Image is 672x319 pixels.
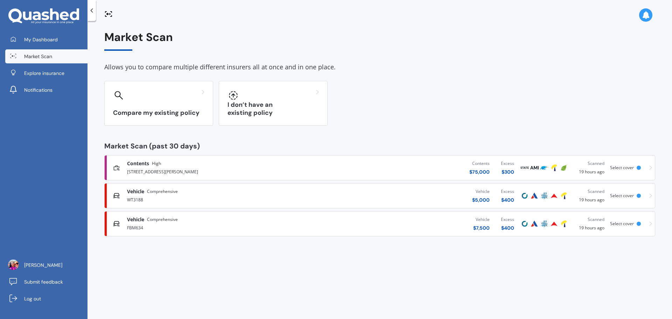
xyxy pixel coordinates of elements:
img: State [520,164,529,172]
span: Select cover [610,193,634,199]
div: Market Scan [104,31,655,51]
a: My Dashboard [5,33,87,47]
a: Notifications [5,83,87,97]
div: [STREET_ADDRESS][PERSON_NAME] [127,167,316,175]
img: Cove [520,192,529,200]
span: Vehicle [127,216,144,223]
span: Submit feedback [24,278,63,285]
a: Log out [5,292,87,306]
span: Select cover [610,165,634,171]
div: $ 7,500 [473,224,490,231]
span: Log out [24,295,41,302]
div: FBM634 [127,223,316,231]
img: Autosure [530,192,539,200]
img: AMP [540,192,548,200]
span: Vehicle [127,188,144,195]
img: Provident [550,220,558,228]
div: Vehicle [472,188,490,195]
a: Submit feedback [5,275,87,289]
span: Contents [127,160,149,167]
a: [PERSON_NAME] [5,258,87,272]
div: Contents [469,160,490,167]
a: VehicleComprehensiveWT3188Vehicle$5,000Excess$400CoveAutosureAMPProvidentTowerScanned19 hours ago... [104,183,655,208]
div: Scanned [574,160,604,167]
img: Tower [560,220,568,228]
img: Autosure [530,220,539,228]
div: Market Scan (past 30 days) [104,143,655,150]
div: Excess [501,188,514,195]
div: 19 hours ago [574,216,604,231]
div: $ 400 [501,224,514,231]
img: Trade Me Insurance [540,164,548,172]
img: Tower [550,164,558,172]
div: $ 75,000 [469,168,490,175]
img: AMI [530,164,539,172]
a: Explore insurance [5,66,87,80]
span: Select cover [610,221,634,227]
h3: I don’t have an existing policy [227,101,319,117]
span: Notifications [24,86,52,93]
img: Initio [560,164,568,172]
span: Explore insurance [24,70,64,77]
img: Provident [550,192,558,200]
div: $ 5,000 [472,196,490,203]
span: Comprehensive [147,216,178,223]
div: Allows you to compare multiple different insurers all at once and in one place. [104,62,655,72]
div: WT3188 [127,195,316,203]
div: $ 300 [501,168,514,175]
span: Comprehensive [147,188,178,195]
a: Market Scan [5,49,87,63]
div: $ 400 [501,196,514,203]
div: 19 hours ago [574,188,604,203]
span: High [152,160,161,167]
div: 19 hours ago [574,160,604,175]
span: [PERSON_NAME] [24,262,62,269]
span: My Dashboard [24,36,58,43]
img: AMP [540,220,548,228]
a: ContentsHigh[STREET_ADDRESS][PERSON_NAME]Contents$75,000Excess$300StateAMITrade Me InsuranceTower... [104,155,655,180]
div: Scanned [574,216,604,223]
img: Tower [560,192,568,200]
h3: Compare my existing policy [113,109,204,117]
div: Excess [501,216,514,223]
img: picture [8,259,19,270]
div: Scanned [574,188,604,195]
img: Cove [520,220,529,228]
span: Market Scan [24,53,52,60]
div: Excess [501,160,514,167]
div: Vehicle [473,216,490,223]
a: VehicleComprehensiveFBM634Vehicle$7,500Excess$400CoveAutosureAMPProvidentTowerScanned19 hours ago... [104,211,655,236]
